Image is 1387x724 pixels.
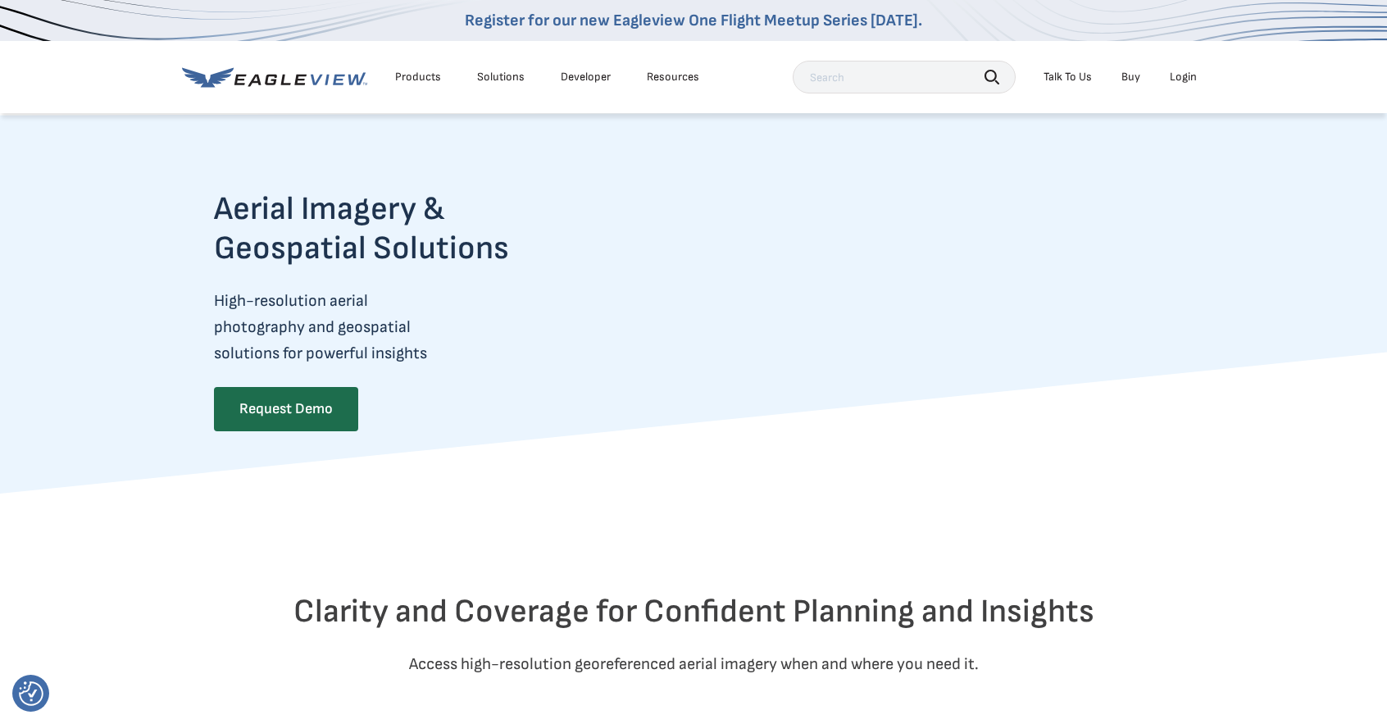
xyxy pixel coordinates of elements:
[395,70,441,84] div: Products
[793,61,1016,93] input: Search
[214,189,573,268] h2: Aerial Imagery & Geospatial Solutions
[214,651,1173,677] p: Access high-resolution georeferenced aerial imagery when and where you need it.
[647,70,699,84] div: Resources
[1044,70,1092,84] div: Talk To Us
[465,11,922,30] a: Register for our new Eagleview One Flight Meetup Series [DATE].
[214,592,1173,631] h2: Clarity and Coverage for Confident Planning and Insights
[1170,70,1197,84] div: Login
[19,681,43,706] button: Consent Preferences
[1121,70,1140,84] a: Buy
[477,70,525,84] div: Solutions
[19,681,43,706] img: Revisit consent button
[214,387,358,431] a: Request Demo
[561,70,611,84] a: Developer
[214,288,573,367] p: High-resolution aerial photography and geospatial solutions for powerful insights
